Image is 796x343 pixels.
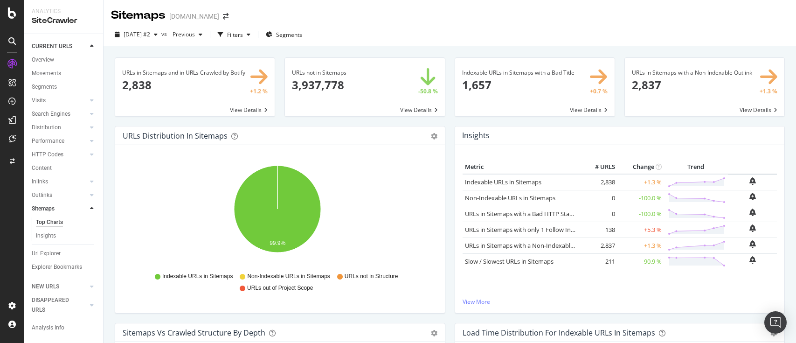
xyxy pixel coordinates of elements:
div: bell-plus [749,256,756,264]
div: Distribution [32,123,61,133]
a: Overview [32,55,97,65]
td: 138 [580,222,617,238]
a: URLs in Sitemaps with a Non-Indexable Outlink [465,241,595,250]
span: 2025 Sep. 15th #2 [124,30,150,38]
a: Url Explorer [32,249,97,259]
td: -90.9 % [617,253,664,269]
div: bell-plus [749,177,756,185]
div: CURRENT URLS [32,42,72,51]
div: bell-plus [749,209,756,216]
a: Top Charts [36,217,97,227]
div: Top Charts [36,217,63,227]
span: Indexable URLs in Sitemaps [162,273,233,280]
a: HTTP Codes [32,150,87,160]
div: Segments [32,82,57,92]
td: 2,837 [580,238,617,253]
th: # URLS [580,160,617,174]
a: URLs in Sitemaps with only 1 Follow Inlink [465,225,581,234]
h4: Insights [462,129,490,142]
div: Performance [32,136,64,146]
a: Indexable URLs in Sitemaps [465,178,541,186]
div: Analytics [32,7,96,15]
th: Trend [664,160,728,174]
a: DISAPPEARED URLS [32,295,87,315]
button: Previous [169,27,206,42]
span: vs [161,30,169,38]
div: arrow-right-arrow-left [223,13,228,20]
svg: A chart. [123,160,432,268]
a: Performance [32,136,87,146]
td: 0 [580,190,617,206]
div: Outlinks [32,190,52,200]
div: Overview [32,55,54,65]
a: URLs in Sitemaps with a Bad HTTP Status Code [465,210,594,218]
div: [DOMAIN_NAME] [169,12,219,21]
span: Non-Indexable URLs in Sitemaps [247,273,330,280]
a: Movements [32,69,97,78]
a: View More [463,298,777,306]
div: Filters [227,31,243,39]
div: Insights [36,231,56,241]
a: Non-Indexable URLs in Sitemaps [465,194,555,202]
td: 211 [580,253,617,269]
text: 99.9% [270,240,285,247]
button: [DATE] #2 [111,27,161,42]
span: URLs out of Project Scope [247,284,313,292]
div: SiteCrawler [32,15,96,26]
span: URLs not in Structure [345,273,398,280]
a: Visits [32,96,87,105]
td: 2,838 [580,174,617,190]
a: Analysis Info [32,323,97,333]
th: Change [617,160,664,174]
a: Explorer Bookmarks [32,262,97,272]
div: URLs Distribution in Sitemaps [123,131,228,140]
div: Load Time Distribution for Indexable URLs in Sitemaps [463,328,655,337]
div: Sitemaps vs Crawled Structure by Depth [123,328,265,337]
div: Visits [32,96,46,105]
div: Content [32,163,52,173]
div: Movements [32,69,61,78]
button: Segments [262,27,306,42]
div: Analysis Info [32,323,64,333]
div: Explorer Bookmarks [32,262,82,272]
span: Previous [169,30,195,38]
td: +5.3 % [617,222,664,238]
div: bell-plus [749,240,756,248]
th: Metric [463,160,580,174]
a: Sitemaps [32,204,87,214]
div: DISAPPEARED URLS [32,295,79,315]
div: Url Explorer [32,249,61,259]
a: NEW URLS [32,282,87,292]
div: NEW URLS [32,282,59,292]
div: gear [431,133,437,140]
a: Inlinks [32,177,87,187]
a: Slow / Slowest URLs in Sitemaps [465,257,554,266]
div: Inlinks [32,177,48,187]
a: Distribution [32,123,87,133]
td: +1.3 % [617,174,664,190]
div: Sitemaps [111,7,166,23]
div: bell-plus [749,193,756,200]
a: Outlinks [32,190,87,200]
div: HTTP Codes [32,150,63,160]
a: CURRENT URLS [32,42,87,51]
a: Search Engines [32,109,87,119]
div: gear [431,330,437,336]
span: Segments [276,31,302,39]
a: Segments [32,82,97,92]
a: Content [32,163,97,173]
div: Search Engines [32,109,70,119]
td: +1.3 % [617,238,664,253]
td: -100.0 % [617,190,664,206]
td: -100.0 % [617,206,664,222]
div: bell-plus [749,224,756,232]
div: Open Intercom Messenger [764,311,787,334]
a: Insights [36,231,97,241]
td: 0 [580,206,617,222]
div: Sitemaps [32,204,55,214]
button: Filters [214,27,254,42]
